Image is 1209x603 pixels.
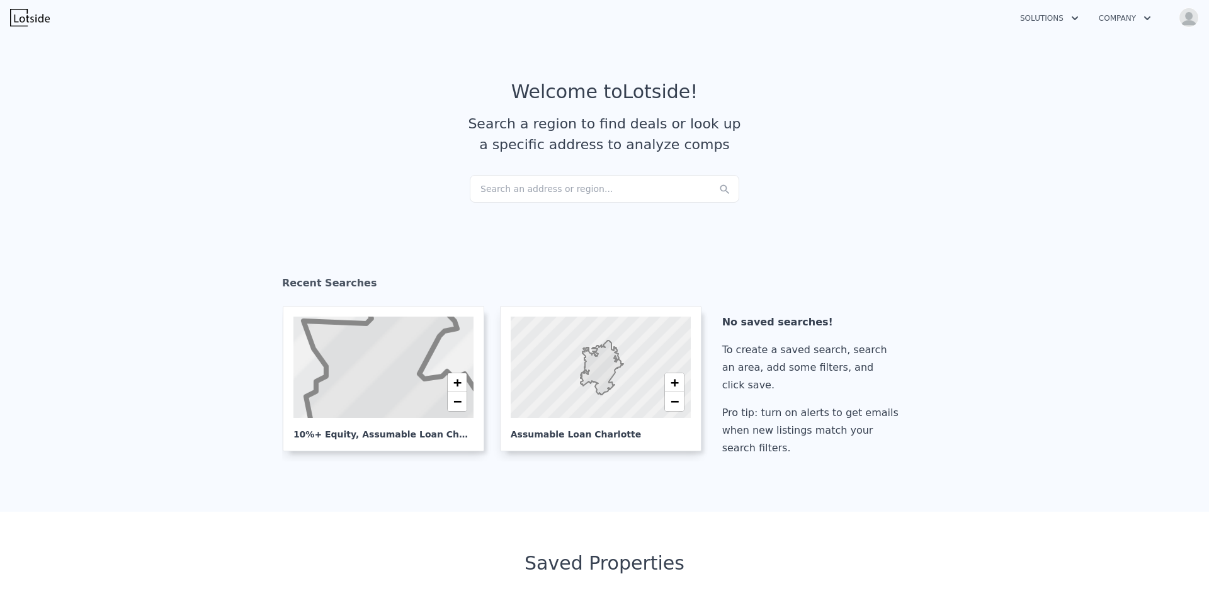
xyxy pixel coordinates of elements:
div: No saved searches! [722,313,904,331]
a: 10%+ Equity, Assumable Loan Charlotte-concord-gastonia <$400K [283,306,494,451]
a: Zoom in [448,373,467,392]
div: Welcome to Lotside ! [511,81,698,103]
a: Zoom in [665,373,684,392]
a: Zoom out [448,392,467,411]
div: Assumable Loan Charlotte [511,418,691,441]
div: Pro tip: turn on alerts to get emails when new listings match your search filters. [722,404,904,457]
span: + [453,375,462,390]
a: Zoom out [665,392,684,411]
div: Search a region to find deals or look up a specific address to analyze comps [463,113,746,155]
span: + [671,375,679,390]
button: Solutions [1010,7,1089,30]
div: Recent Searches [282,266,927,306]
div: Saved Properties [282,552,927,575]
span: − [453,393,462,409]
button: Company [1089,7,1161,30]
img: avatar [1179,8,1199,28]
div: To create a saved search, search an area, add some filters, and click save. [722,341,904,394]
div: 10%+ Equity, Assumable Loan Charlotte-concord-gastonia <$400K [293,418,474,441]
img: Lotside [10,9,50,26]
div: Search an address or region... [470,175,739,203]
span: − [671,393,679,409]
a: Assumable Loan Charlotte [500,306,712,451]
